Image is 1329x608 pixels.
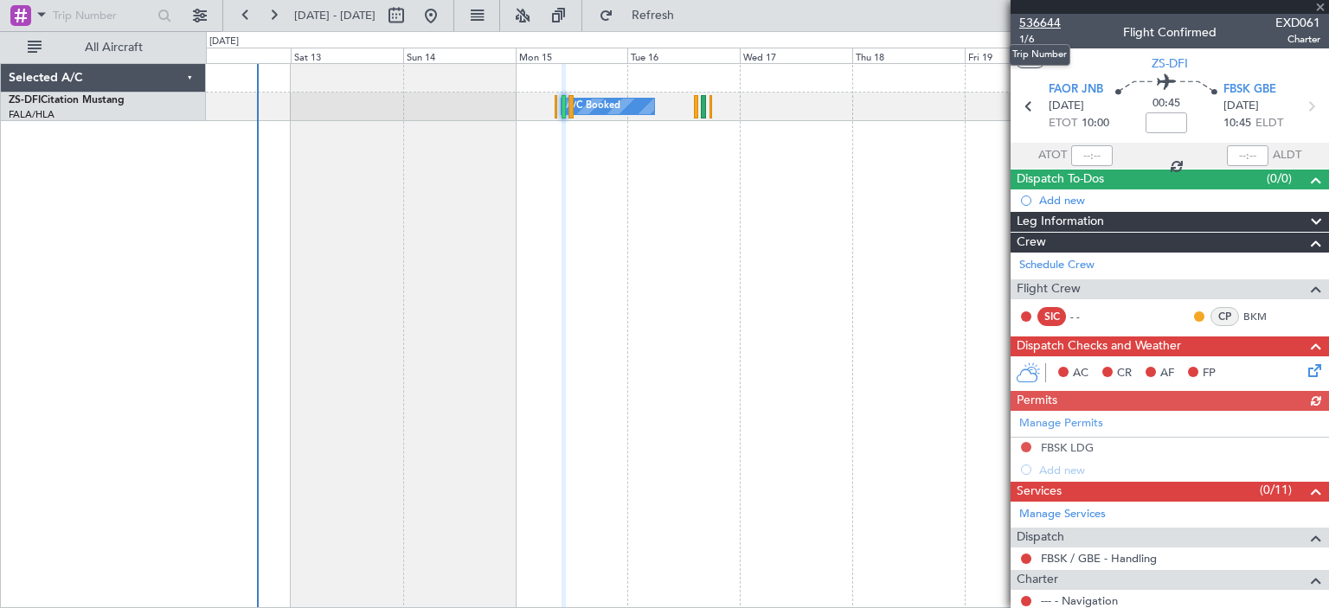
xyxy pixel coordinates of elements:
div: Mon 15 [516,48,628,63]
div: - - [1070,309,1109,324]
span: 536644 [1019,14,1061,32]
div: A/C Booked [566,93,620,119]
button: All Aircraft [19,34,188,61]
div: Sat 13 [291,48,403,63]
span: EXD061 [1275,14,1320,32]
span: ZS-DFI [1152,54,1188,73]
span: AF [1160,365,1174,382]
span: ALDT [1273,147,1301,164]
a: BKM [1243,309,1282,324]
input: Trip Number [53,3,152,29]
span: 00:45 [1152,95,1180,112]
span: All Aircraft [45,42,183,54]
span: (0/0) [1267,170,1292,188]
span: ELDT [1255,115,1283,132]
span: Dispatch To-Dos [1017,170,1104,189]
span: Charter [1017,570,1058,590]
div: Fri 19 [965,48,1077,63]
span: Dispatch [1017,528,1064,547]
span: CR [1117,365,1132,382]
span: Refresh [617,10,690,22]
span: FP [1203,365,1216,382]
div: SIC [1037,307,1066,326]
span: Dispatch Checks and Weather [1017,336,1181,356]
a: FBSK / GBE - Handling [1041,551,1157,566]
a: ZS-DFICitation Mustang [9,95,125,106]
span: ZS-DFI [9,95,41,106]
div: Wed 17 [740,48,852,63]
span: [DATE] [1223,98,1259,115]
span: 10:45 [1223,115,1251,132]
div: Sun 14 [403,48,516,63]
span: ATOT [1038,147,1067,164]
button: Refresh [591,2,695,29]
span: 10:00 [1082,115,1109,132]
div: [DATE] [209,35,239,49]
span: FAOR JNB [1049,81,1103,99]
div: Thu 18 [852,48,965,63]
div: Tue 16 [627,48,740,63]
div: Add new [1039,193,1320,208]
span: Services [1017,482,1062,502]
span: (0/11) [1260,481,1292,499]
span: Leg Information [1017,212,1104,232]
span: Charter [1275,32,1320,47]
div: Flight Confirmed [1123,23,1217,42]
span: [DATE] [1049,98,1084,115]
span: ETOT [1049,115,1077,132]
a: Schedule Crew [1019,257,1095,274]
span: Flight Crew [1017,279,1081,299]
div: CP [1210,307,1239,326]
a: Manage Services [1019,506,1106,523]
a: --- - Navigation [1041,593,1118,608]
div: Fri 12 [179,48,292,63]
span: [DATE] - [DATE] [294,8,376,23]
span: AC [1073,365,1088,382]
span: Crew [1017,233,1046,253]
a: FALA/HLA [9,108,55,121]
div: Trip Number [1009,44,1070,66]
span: FBSK GBE [1223,81,1276,99]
